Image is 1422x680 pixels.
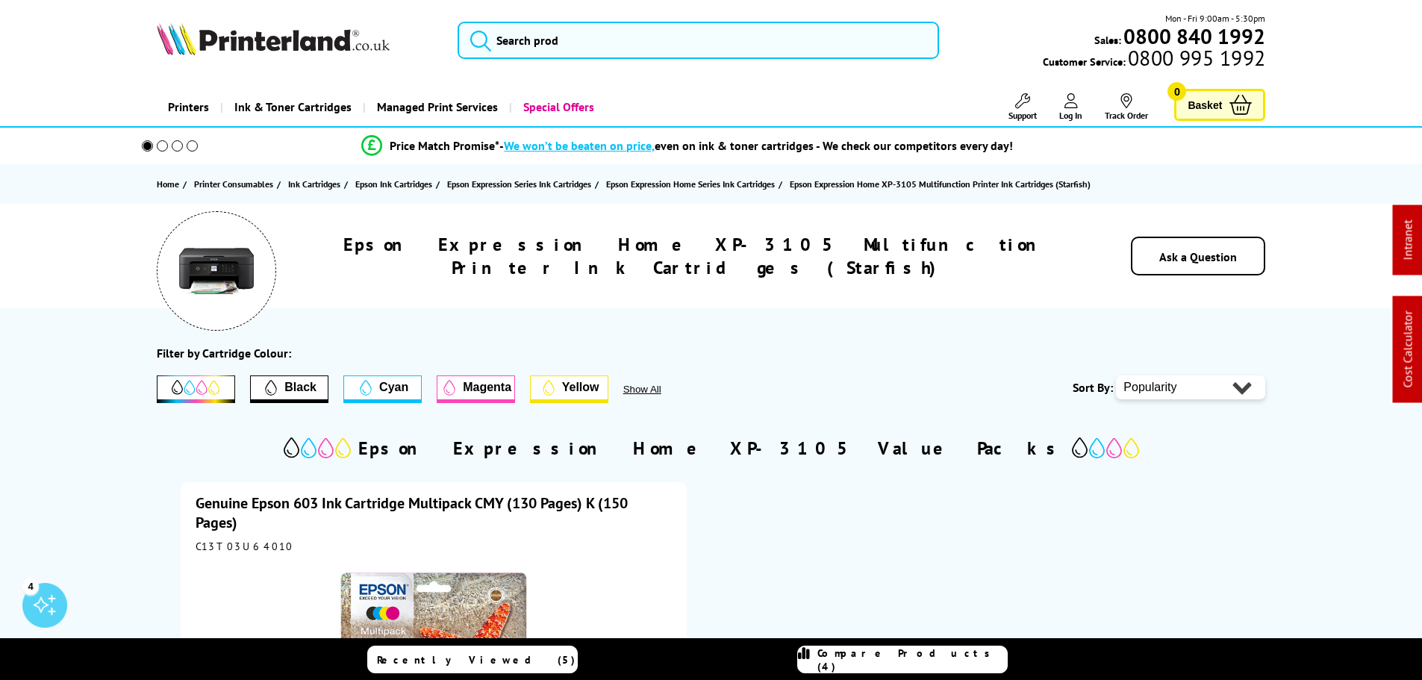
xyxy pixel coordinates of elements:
span: 0 [1167,82,1186,101]
span: Sort By: [1073,380,1113,395]
a: Track Order [1105,93,1148,121]
img: Printerland Logo [157,22,390,55]
span: Magenta [463,381,511,394]
button: Magenta [437,375,515,403]
button: Cyan [343,375,422,403]
a: Genuine Epson 603 Ink Cartridge Multipack CMY (130 Pages) K (150 Pages) [196,493,628,532]
div: 4 [22,578,39,594]
a: Log In [1059,93,1082,121]
span: Epson Expression Home XP-3105 Multifunction Printer Ink Cartridges (Starfish) [790,178,1091,190]
span: 0800 995 1992 [1126,51,1265,65]
span: Epson Expression Home Series Ink Cartridges [606,176,775,192]
span: Printer Consumables [194,176,273,192]
span: Epson Expression Series Ink Cartridges [447,176,591,192]
span: Yellow [562,381,599,394]
li: modal_Promise [122,133,1254,159]
span: Basket [1188,95,1222,115]
a: Ink & Toner Cartridges [220,88,363,126]
div: - even on ink & toner cartridges - We check our competitors every day! [499,138,1013,153]
a: Recently Viewed (5) [367,646,578,673]
span: We won’t be beaten on price, [504,138,655,153]
a: Managed Print Services [363,88,509,126]
button: Show All [623,384,702,395]
div: Filter by Cartridge Colour: [157,346,291,361]
a: Cost Calculator [1400,311,1415,388]
span: Epson Ink Cartridges [355,176,432,192]
span: Ink Cartridges [288,176,340,192]
span: Customer Service: [1043,51,1265,69]
span: Log In [1059,110,1082,121]
span: Compare Products (4) [817,646,1007,673]
a: Special Offers [509,88,605,126]
button: Filter by Black [250,375,328,403]
span: Recently Viewed (5) [377,653,576,667]
span: Mon - Fri 9:00am - 5:30pm [1165,11,1265,25]
input: Search prod [458,22,939,59]
a: Printerland Logo [157,22,440,58]
a: Printers [157,88,220,126]
a: Printer Consumables [194,176,277,192]
b: 0800 840 1992 [1123,22,1265,50]
button: Yellow [530,375,608,403]
a: Epson Expression Series Ink Cartridges [447,176,595,192]
span: Support [1008,110,1037,121]
span: Sales: [1094,33,1121,47]
a: Home [157,176,183,192]
a: Compare Products (4) [797,646,1008,673]
a: 0800 840 1992 [1121,29,1265,43]
span: Cyan [379,381,408,394]
span: Black [284,381,316,394]
a: Epson Ink Cartridges [355,176,436,192]
a: Intranet [1400,220,1415,261]
a: Basket 0 [1174,89,1265,121]
h2: Epson Expression Home XP-3105 Value Packs [358,437,1064,460]
h1: Epson Expression Home XP-3105 Multifunction Printer Ink Cartridges (Starfish) [321,233,1076,279]
span: Ink & Toner Cartridges [234,88,352,126]
a: Ink Cartridges [288,176,344,192]
img: Epson Expression Home XP-3105 Multifunction Printer Ink Cartridges [179,234,254,308]
a: Ask a Question [1159,249,1237,264]
span: Price Match Promise* [390,138,499,153]
a: Support [1008,93,1037,121]
a: Epson Expression Home Series Ink Cartridges [606,176,779,192]
div: C13T03U64010 [196,540,672,553]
